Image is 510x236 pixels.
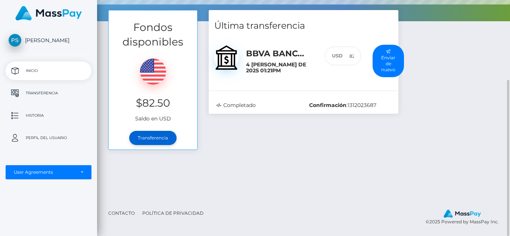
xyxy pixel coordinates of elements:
div: Saldo en USD [109,49,197,126]
img: bank.svg [214,45,239,70]
img: USD.png [140,59,166,85]
button: Enviar de nuevo [373,45,404,77]
img: MassPay [15,6,82,21]
div: © 2025 Powered by MassPay Inc. [426,209,504,226]
a: Contacto [105,207,138,219]
h4: Última transferencia [214,19,393,32]
a: Política de privacidad [139,207,206,219]
button: User Agreements [6,165,91,179]
span: [PERSON_NAME] [6,37,91,44]
h3: $82.50 [114,96,192,110]
p: Transferencia [9,88,88,99]
div: User Agreements [14,169,75,175]
a: Transferencia [129,131,177,145]
p: Perfil del usuario [9,132,88,144]
h6: 4 [PERSON_NAME] de 2025 01:21PM [246,62,314,74]
div: Completado [211,101,304,109]
p: Inicio [9,65,88,76]
a: Perfil del usuario [6,129,91,147]
input: 82.50 [343,47,361,66]
h3: Fondos disponibles [109,20,197,49]
a: Inicio [6,62,91,80]
div: USD [325,47,343,66]
a: Transferencia [6,84,91,103]
b: Confirmación [309,102,346,108]
h5: BBVA BANCOMER / MXN [246,48,314,60]
a: Historia [6,106,91,125]
p: Historia [9,110,88,121]
img: MassPay [444,210,481,218]
div: : [304,101,397,109]
span: 1312023687 [348,102,376,108]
